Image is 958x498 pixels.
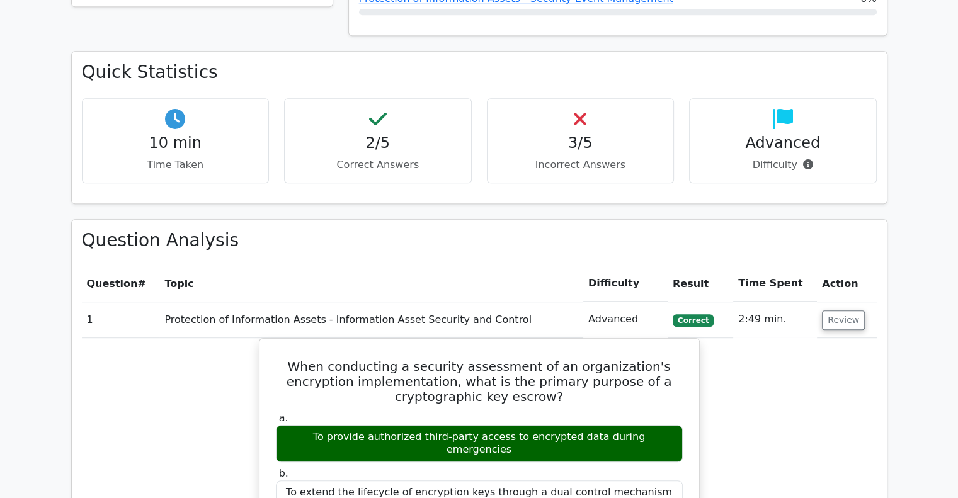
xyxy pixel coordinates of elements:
[279,412,288,424] span: a.
[82,230,877,251] h3: Question Analysis
[733,302,817,337] td: 2:49 min.
[275,359,684,404] h5: When conducting a security assessment of an organization's encryption implementation, what is the...
[498,134,664,152] h4: 3/5
[159,302,583,337] td: Protection of Information Assets - Information Asset Security and Control
[498,157,664,173] p: Incorrect Answers
[583,302,668,337] td: Advanced
[93,134,259,152] h4: 10 min
[295,157,461,173] p: Correct Answers
[733,266,817,302] th: Time Spent
[700,157,866,173] p: Difficulty
[82,62,877,83] h3: Quick Statistics
[700,134,866,152] h4: Advanced
[583,266,668,302] th: Difficulty
[87,278,138,290] span: Question
[93,157,259,173] p: Time Taken
[817,266,876,302] th: Action
[295,134,461,152] h4: 2/5
[668,266,733,302] th: Result
[159,266,583,302] th: Topic
[276,425,683,463] div: To provide authorized third-party access to encrypted data during emergencies
[279,467,288,479] span: b.
[822,310,865,330] button: Review
[82,302,160,337] td: 1
[82,266,160,302] th: #
[673,314,714,327] span: Correct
